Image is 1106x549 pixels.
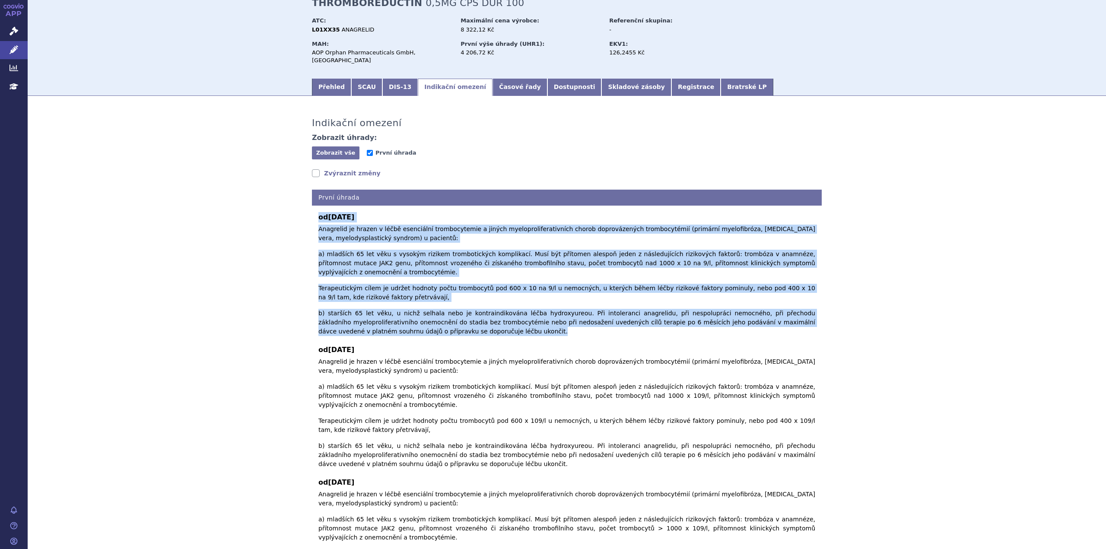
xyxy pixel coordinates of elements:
strong: ATC: [312,17,326,24]
b: od [318,345,815,355]
input: První úhrada [367,150,373,156]
div: - [609,26,706,34]
a: SCAU [351,79,382,96]
span: ANAGRELID [342,26,375,33]
h4: Zobrazit úhrady: [312,133,377,142]
a: Přehled [312,79,351,96]
strong: Maximální cena výrobce: [461,17,539,24]
a: Bratrské LP [721,79,773,96]
a: Skladové zásoby [601,79,671,96]
a: Časové řady [493,79,547,96]
strong: MAH: [312,41,329,47]
div: 4 206,72 Kč [461,49,601,57]
strong: EKV1: [609,41,628,47]
strong: První výše úhrady (UHR1): [461,41,544,47]
p: Anagrelid je hrazen v léčbě esenciální trombocytemie a jiných myeloproliferativních chorob doprov... [318,357,815,469]
button: Zobrazit vše [312,146,359,159]
b: od [318,477,815,488]
span: [DATE] [328,346,354,354]
div: AOP Orphan Pharmaceuticals GmbH, [GEOGRAPHIC_DATA] [312,49,452,64]
b: od [318,212,815,222]
a: Dostupnosti [547,79,602,96]
strong: Referenční skupina: [609,17,672,24]
a: DIS-13 [382,79,418,96]
span: Zobrazit vše [316,149,356,156]
span: První úhrada [375,149,416,156]
a: Indikační omezení [418,79,493,96]
h4: První úhrada [312,190,822,206]
p: Anagrelid je hrazen v léčbě esenciální trombocytemie a jiných myeloproliferativních chorob doprov... [318,225,815,336]
div: 8 322,12 Kč [461,26,601,34]
h3: Indikační omezení [312,117,402,129]
a: Zvýraznit změny [312,169,381,178]
span: [DATE] [328,478,354,486]
strong: L01XX35 [312,26,340,33]
a: Registrace [671,79,721,96]
div: 126,2455 Kč [609,49,706,57]
span: [DATE] [328,213,354,221]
